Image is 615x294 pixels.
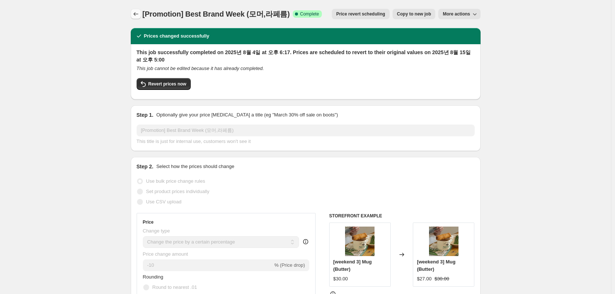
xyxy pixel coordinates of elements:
[435,275,449,283] strike: $30.00
[329,213,475,219] h6: STOREFRONT EXAMPLE
[143,251,188,257] span: Price change amount
[274,262,305,268] span: % (Price drop)
[143,259,273,271] input: -15
[137,139,251,144] span: This title is just for internal use, customers won't see it
[300,11,319,17] span: Complete
[302,238,309,245] div: help
[345,227,375,256] img: 5cb0e619b9958e56e818c36639a1f79e_8b9ec6b2-64e4-426e-b514-a0731abc082d_80x.jpg
[146,178,205,184] span: Use bulk price change rules
[143,228,170,234] span: Change type
[137,111,154,119] h2: Step 1.
[131,9,141,19] button: Price change jobs
[417,259,456,272] span: [weekend 3] Mug (Butter)
[417,275,432,283] div: $27.00
[137,163,154,170] h2: Step 2.
[397,11,431,17] span: Copy to new job
[393,9,436,19] button: Copy to new job
[143,219,154,225] h3: Price
[443,11,470,17] span: More actions
[336,11,385,17] span: Price revert scheduling
[333,259,372,272] span: [weekend 3] Mug (Butter)
[137,66,264,71] i: This job cannot be edited because it has already completed.
[438,9,480,19] button: More actions
[156,163,234,170] p: Select how the prices should change
[137,49,475,63] h2: This job successfully completed on 2025년 8월 4일 at 오후 6:17. Prices are scheduled to revert to thei...
[143,10,290,18] span: [Promotion] Best Brand Week (모머,라페름)
[332,9,390,19] button: Price revert scheduling
[143,274,164,280] span: Rounding
[137,125,475,136] input: 30% off holiday sale
[144,32,210,40] h2: Prices changed successfully
[152,284,197,290] span: Round to nearest .01
[137,78,191,90] button: Revert prices now
[148,81,186,87] span: Revert prices now
[156,111,338,119] p: Optionally give your price [MEDICAL_DATA] a title (eg "March 30% off sale on boots")
[146,189,210,194] span: Set product prices individually
[146,199,182,204] span: Use CSV upload
[333,275,348,283] div: $30.00
[429,227,458,256] img: 5cb0e619b9958e56e818c36639a1f79e_8b9ec6b2-64e4-426e-b514-a0731abc082d_80x.jpg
